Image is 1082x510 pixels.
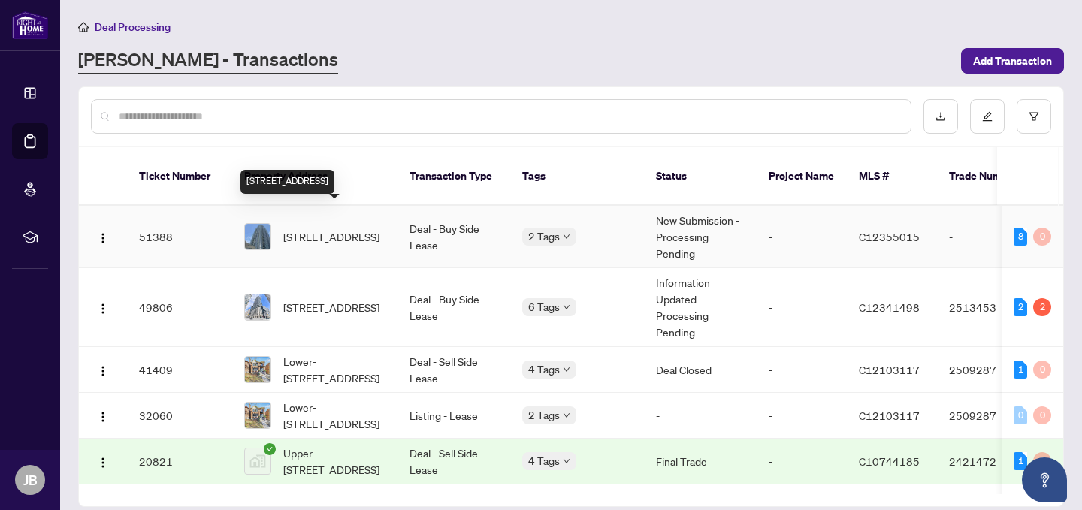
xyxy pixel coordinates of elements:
span: download [935,111,946,122]
span: down [563,457,570,465]
span: 6 Tags [528,298,560,315]
div: 0 [1014,406,1027,424]
img: Logo [97,457,109,469]
div: 8 [1014,228,1027,246]
th: Status [644,147,757,206]
td: - [937,206,1042,268]
td: - [644,393,757,439]
span: down [563,366,570,373]
span: home [78,22,89,32]
td: 49806 [127,268,232,347]
button: Logo [91,449,115,473]
img: Logo [97,365,109,377]
th: Ticket Number [127,147,232,206]
img: thumbnail-img [245,357,270,382]
span: [STREET_ADDRESS] [283,228,379,245]
div: 2 [1014,298,1027,316]
th: MLS # [847,147,937,206]
span: 2 Tags [528,228,560,245]
div: 0 [1033,228,1051,246]
th: Transaction Type [397,147,510,206]
td: - [757,268,847,347]
span: Deal Processing [95,20,171,34]
td: Deal - Buy Side Lease [397,206,510,268]
span: edit [982,111,993,122]
td: Listing - Lease [397,393,510,439]
span: C12103117 [859,363,920,376]
td: - [757,393,847,439]
div: 1 [1014,452,1027,470]
span: C12355015 [859,230,920,243]
span: filter [1029,111,1039,122]
span: Lower-[STREET_ADDRESS] [283,353,385,386]
td: 2509287 [937,393,1042,439]
td: 2513453 [937,268,1042,347]
span: JB [23,469,38,490]
th: Project Name [757,147,847,206]
th: Tags [510,147,644,206]
div: 0 [1033,361,1051,379]
span: check-circle [264,443,276,455]
img: thumbnail-img [245,224,270,249]
img: thumbnail-img [245,403,270,428]
td: - [757,439,847,484]
div: 0 [1033,406,1051,424]
span: down [563,412,570,419]
td: New Submission - Processing Pending [644,206,757,268]
span: C10744185 [859,454,920,468]
span: 4 Tags [528,452,560,469]
span: down [563,303,570,311]
div: [STREET_ADDRESS] [240,170,334,194]
button: Logo [91,403,115,427]
img: Logo [97,411,109,423]
td: 51388 [127,206,232,268]
button: download [923,99,958,134]
th: Trade Number [937,147,1042,206]
button: Open asap [1022,457,1067,502]
button: Logo [91,225,115,249]
a: [PERSON_NAME] - Transactions [78,47,338,74]
span: 4 Tags [528,361,560,378]
td: 2509287 [937,347,1042,393]
img: Logo [97,232,109,244]
span: Lower-[STREET_ADDRESS] [283,399,385,432]
td: 41409 [127,347,232,393]
span: C12103117 [859,409,920,422]
td: Deal - Sell Side Lease [397,439,510,484]
button: Add Transaction [961,48,1064,74]
button: Logo [91,295,115,319]
button: filter [1017,99,1051,134]
span: Add Transaction [973,49,1052,73]
td: - [757,206,847,268]
td: Deal - Sell Side Lease [397,347,510,393]
td: 20821 [127,439,232,484]
span: [STREET_ADDRESS] [283,299,379,315]
td: Final Trade [644,439,757,484]
button: Logo [91,358,115,382]
span: down [563,233,570,240]
div: 0 [1033,452,1051,470]
span: C12341498 [859,300,920,314]
span: Upper-[STREET_ADDRESS] [283,445,385,478]
td: 2421472 [937,439,1042,484]
img: logo [12,11,48,39]
td: Deal Closed [644,347,757,393]
td: 32060 [127,393,232,439]
button: edit [970,99,1005,134]
td: Information Updated - Processing Pending [644,268,757,347]
span: 2 Tags [528,406,560,424]
td: Deal - Buy Side Lease [397,268,510,347]
div: 2 [1033,298,1051,316]
div: 1 [1014,361,1027,379]
img: thumbnail-img [245,294,270,320]
th: Property Address [232,147,397,206]
img: Logo [97,303,109,315]
td: - [757,347,847,393]
img: thumbnail-img [245,448,270,474]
